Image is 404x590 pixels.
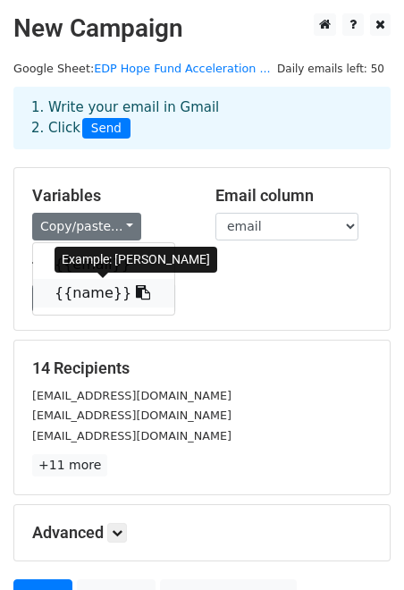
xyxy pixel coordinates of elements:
div: Example: [PERSON_NAME] [55,247,217,273]
a: {{name}} [33,279,174,308]
small: Google Sheet: [13,62,271,75]
a: Copy/paste... [32,213,141,240]
span: Daily emails left: 50 [271,59,391,79]
span: Send [82,118,130,139]
a: Daily emails left: 50 [271,62,391,75]
small: [EMAIL_ADDRESS][DOMAIN_NAME] [32,429,231,442]
a: +11 more [32,454,107,476]
div: 1. Write your email in Gmail 2. Click [18,97,386,139]
h5: Variables [32,186,189,206]
iframe: Chat Widget [315,504,404,590]
a: EDP Hope Fund Acceleration ... [94,62,270,75]
a: {{email}} [33,250,174,279]
small: [EMAIL_ADDRESS][DOMAIN_NAME] [32,389,231,402]
h5: Email column [215,186,372,206]
h2: New Campaign [13,13,391,44]
h5: Advanced [32,523,372,543]
small: [EMAIL_ADDRESS][DOMAIN_NAME] [32,409,231,422]
div: Widget de chat [315,504,404,590]
h5: 14 Recipients [32,358,372,378]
